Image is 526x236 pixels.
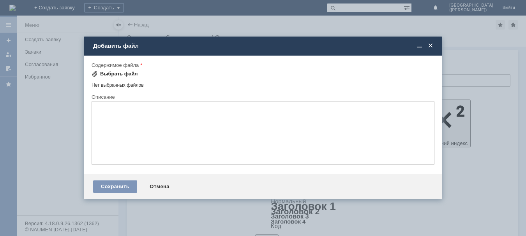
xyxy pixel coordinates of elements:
[100,71,138,77] div: Выбрать файл
[92,94,433,100] div: Описание
[416,42,424,49] span: Свернуть (Ctrl + M)
[92,79,434,88] div: Нет выбранных файлов
[427,42,434,49] span: Закрыть
[3,3,114,9] div: просьба удалить отложенные чеки
[92,63,433,68] div: Содержимое файла
[93,42,434,49] div: Добавить файл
